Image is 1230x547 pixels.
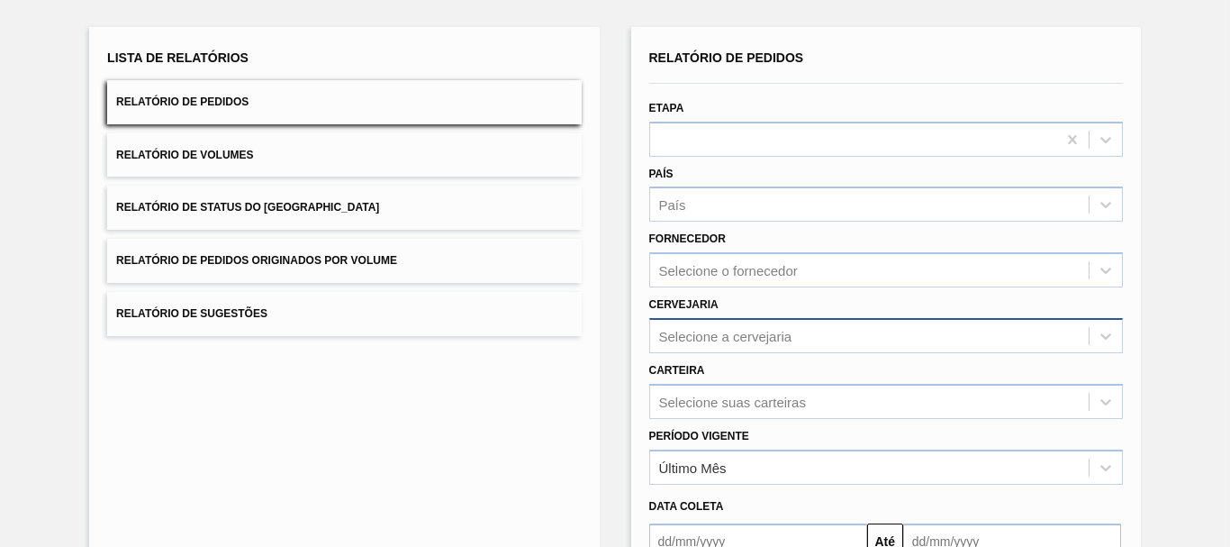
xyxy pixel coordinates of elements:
[649,500,724,513] span: Data coleta
[107,292,581,336] button: Relatório de Sugestões
[116,149,253,161] span: Relatório de Volumes
[107,50,249,65] span: Lista de Relatórios
[116,201,379,214] span: Relatório de Status do [GEOGRAPHIC_DATA]
[659,263,798,278] div: Selecione o fornecedor
[107,239,581,283] button: Relatório de Pedidos Originados por Volume
[107,186,581,230] button: Relatório de Status do [GEOGRAPHIC_DATA]
[659,197,686,213] div: País
[116,254,397,267] span: Relatório de Pedidos Originados por Volume
[649,102,684,114] label: Etapa
[649,430,749,442] label: Período Vigente
[649,364,705,377] label: Carteira
[659,394,806,409] div: Selecione suas carteiras
[116,96,249,108] span: Relatório de Pedidos
[649,298,719,311] label: Cervejaria
[107,80,581,124] button: Relatório de Pedidos
[659,328,792,343] div: Selecione a cervejaria
[107,133,581,178] button: Relatório de Volumes
[649,232,726,245] label: Fornecedor
[116,307,267,320] span: Relatório de Sugestões
[649,168,674,180] label: País
[649,50,804,65] span: Relatório de Pedidos
[659,460,727,475] div: Último Mês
